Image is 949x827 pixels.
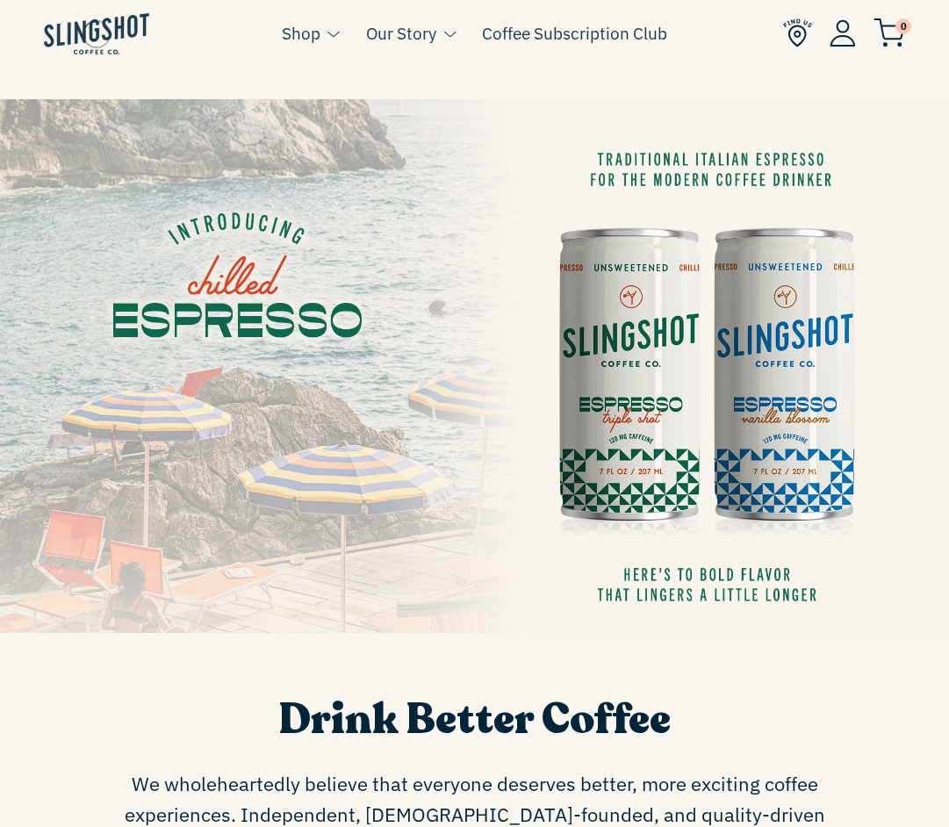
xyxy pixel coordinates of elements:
[783,18,812,47] img: Find Us
[482,20,667,47] a: Coffee Subscription Club
[366,20,436,47] a: Our Story
[895,18,911,34] span: 0
[874,18,905,47] img: cart
[830,19,856,47] img: Account
[874,23,905,44] a: 0
[282,20,320,47] a: Shop
[278,691,671,748] span: Drink Better Coffee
